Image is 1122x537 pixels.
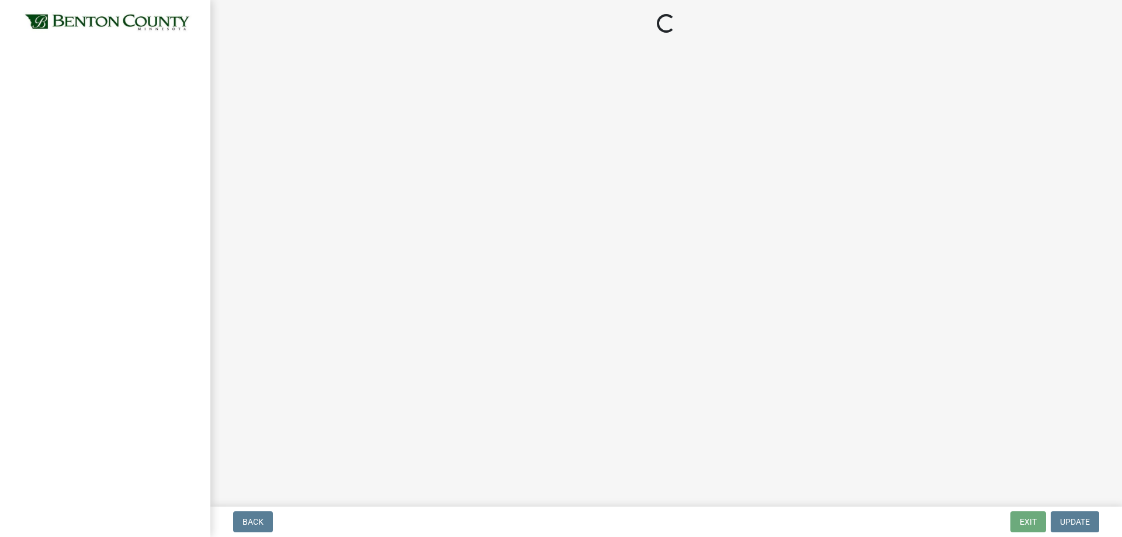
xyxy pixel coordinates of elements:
[1010,511,1046,532] button: Exit
[23,12,192,33] img: Benton County, Minnesota
[243,517,264,526] span: Back
[233,511,273,532] button: Back
[1060,517,1090,526] span: Update
[1051,511,1099,532] button: Update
